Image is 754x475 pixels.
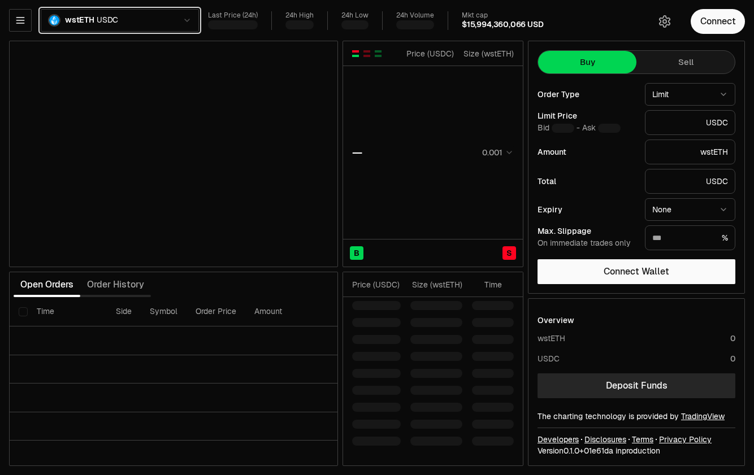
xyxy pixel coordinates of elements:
span: Ask [582,123,621,133]
th: Amount [245,297,330,326]
button: Connect Wallet [538,259,735,284]
div: — [352,145,362,160]
div: 24h High [285,11,314,20]
button: Select all [19,307,28,316]
button: Connect [691,9,745,34]
div: Mkt cap [462,11,544,20]
div: USDC [538,353,560,364]
th: Symbol [141,297,187,326]
button: Show Sell Orders Only [362,49,371,58]
iframe: Financial Chart [10,41,337,267]
button: Sell [636,51,735,73]
div: Expiry [538,206,636,213]
div: Amount [538,148,636,156]
div: USDC [645,169,735,194]
th: Order Price [187,297,245,326]
a: Privacy Policy [659,434,712,445]
button: Order History [80,273,151,296]
div: wstETH [645,140,735,164]
button: 0.001 [479,146,514,159]
span: S [506,247,512,259]
span: wstETH [65,15,94,25]
th: Time [28,297,107,326]
div: The charting technology is provided by [538,411,735,422]
div: Size ( wstETH ) [463,48,514,59]
button: Buy [538,51,636,73]
span: Bid - [538,123,580,133]
th: Side [107,297,141,326]
button: Show Buy and Sell Orders [351,49,360,58]
div: 24h Volume [396,11,434,20]
a: Developers [538,434,579,445]
div: Max. Slippage [538,227,636,235]
div: Order Type [538,90,636,98]
div: 0 [730,333,735,344]
div: Limit Price [538,112,636,120]
div: $15,994,360,066 USD [462,20,544,30]
div: On immediate trades only [538,238,636,249]
span: 01e61daf88515c477b37a0f01dd243adb311fd67 [584,446,613,456]
div: Price ( USDC ) [352,279,401,290]
div: Overview [538,315,574,326]
div: Size ( wstETH ) [410,279,462,290]
div: Time [472,279,502,290]
span: B [354,247,359,259]
div: USDC [645,110,735,135]
span: USDC [97,15,118,25]
a: Disclosures [584,434,626,445]
a: Terms [632,434,653,445]
a: Deposit Funds [538,373,735,398]
div: wstETH [538,333,565,344]
img: wstETH Logo [49,15,59,25]
div: Total [538,177,636,185]
div: 0 [730,353,735,364]
div: Last Price (24h) [208,11,258,20]
th: Total [330,297,415,326]
button: Limit [645,83,735,106]
a: TradingView [681,411,725,421]
button: None [645,198,735,221]
button: Show Buy Orders Only [374,49,383,58]
div: Price ( USDC ) [404,48,454,59]
button: Open Orders [14,273,80,296]
div: Version 0.1.0 + in production [538,445,735,456]
div: % [645,225,735,250]
div: 24h Low [341,11,369,20]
